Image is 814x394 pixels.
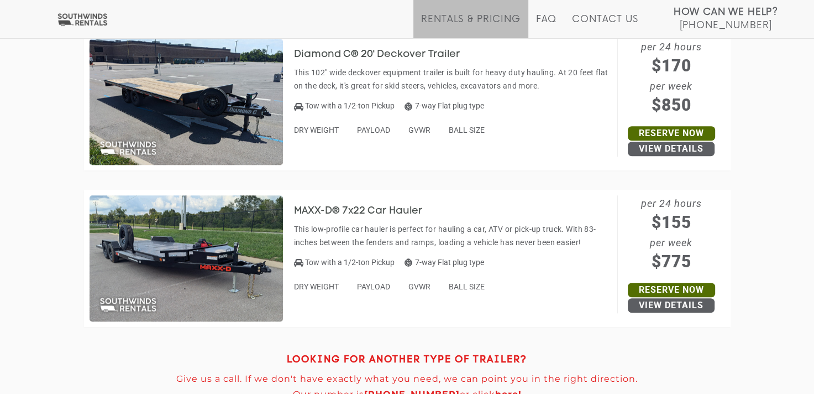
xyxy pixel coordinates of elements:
[305,258,395,267] span: Tow with a 1/2-ton Pickup
[357,126,390,134] span: PAYLOAD
[679,20,772,31] span: [PHONE_NUMBER]
[305,101,395,110] span: Tow with a 1/2-ton Pickup
[287,355,527,365] strong: LOOKING FOR ANOTHER TYPE OF TRAILER?
[294,222,612,249] p: This low-profile car hauler is perfect for hauling a car, ATV or pick-up truck. With 83-inches be...
[449,126,485,134] span: BALL SIZE
[421,14,520,38] a: Rentals & Pricing
[408,126,430,134] span: GVWR
[536,14,557,38] a: FAQ
[628,283,715,297] a: Reserve Now
[618,210,725,235] span: $155
[628,298,715,313] a: View Details
[618,249,725,274] span: $775
[408,282,430,291] span: GVWR
[618,195,725,274] span: per 24 hours per week
[618,39,725,117] span: per 24 hours per week
[618,92,725,117] span: $850
[405,258,484,267] span: 7-way Flat plug type
[294,282,339,291] span: DRY WEIGHT
[294,126,339,134] span: DRY WEIGHT
[357,282,390,291] span: PAYLOAD
[294,49,477,58] a: Diamond C® 20' Deckover Trailer
[294,206,439,217] h3: MAXX-D® 7x22 Car Hauler
[618,53,725,78] span: $170
[294,66,612,92] p: This 102" wide deckover equipment trailer is built for heavy duty hauling. At 20 feet flat on the...
[405,101,484,110] span: 7-way Flat plug type
[628,126,715,141] a: Reserve Now
[449,282,485,291] span: BALL SIZE
[90,39,283,165] img: SW064 - Diamond C 20' Deckover Trailer
[55,13,109,27] img: Southwinds Rentals Logo
[674,7,778,18] strong: How Can We Help?
[674,6,778,30] a: How Can We Help? [PHONE_NUMBER]
[90,195,283,322] img: SW065 - MAXX-D 7x22 Car Hauler
[294,206,439,215] a: MAXX-D® 7x22 Car Hauler
[572,14,638,38] a: Contact Us
[84,374,731,384] p: Give us a call. If we don't have exactly what you need, we can point you in the right direction.
[628,142,715,156] a: View Details
[294,49,477,60] h3: Diamond C® 20' Deckover Trailer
